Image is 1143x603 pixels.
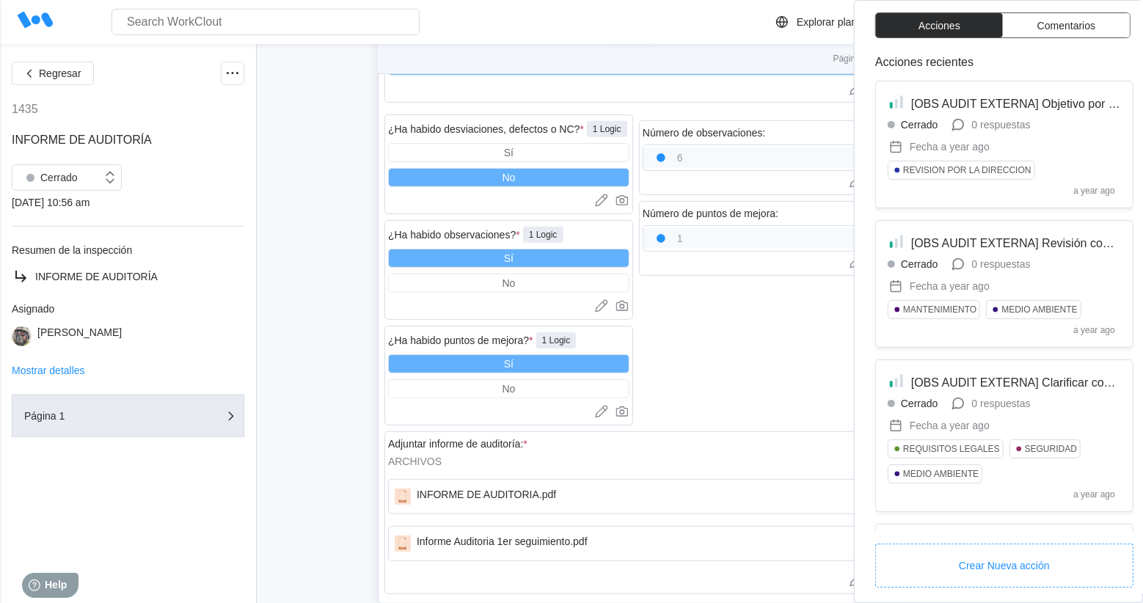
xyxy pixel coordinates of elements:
[643,127,765,139] div: Número de observaciones:
[12,268,244,285] a: INFORME DE AUDITORÍA
[24,411,171,421] div: Página 1
[39,68,81,78] span: Regresar
[523,227,563,243] div: 1 Logic
[903,444,1000,454] div: REQUISITOS LEGALES
[388,123,584,135] div: ¿Ha habido desviaciones, defectos o NC?
[903,469,979,479] div: MEDIO AMBIENTE
[388,335,533,346] div: ¿Ha habido puntos de mejora?
[831,54,868,64] div: Página 1
[1073,325,1115,335] div: a year ago
[875,220,1133,348] a: [OBS AUDIT EXTERNA] Revisión control anual de fugas gases refrigerantesCerrado0 respuestasFecha a...
[12,62,94,85] button: Regresar
[35,271,158,282] span: INFORME DE AUDITORÍA
[773,13,925,31] a: Explorar plantillas
[875,56,1133,69] div: Acciones recientes
[875,359,1133,512] a: [OBS AUDIT EXTERNA] Clarificar con STENCO control legionelaCerrado0 respuestasFecha a year agoREQ...
[972,258,1031,270] div: 0 respuestas
[12,197,244,208] div: [DATE] 10:56 am
[12,134,152,146] span: INFORME DE AUDITORÍA
[1037,21,1095,31] span: Comentarios
[12,395,244,437] button: Página 1
[12,303,244,315] div: Asignado
[12,103,38,116] div: 1435
[919,21,960,31] span: Acciones
[910,280,990,292] div: Fecha a year ago
[112,9,420,35] input: Search WorkClout
[901,119,938,131] div: Cerrado
[388,229,520,241] div: ¿Ha habido observaciones?
[910,141,990,153] div: Fecha a year ago
[417,489,556,505] div: INFORME DE AUDITORIA.pdf
[503,172,516,183] div: No
[587,121,627,137] div: 1 Logic
[503,277,516,289] div: No
[503,383,516,395] div: No
[903,165,1031,175] div: REVISION POR LA DIRECCION
[875,544,1133,588] button: Crear Nueva acción
[875,81,1133,208] a: [OBS AUDIT EXTERNA] Objetivo por actualizar en revisión por dirección 2023Cerrado0 respuestasFech...
[972,398,1031,409] div: 0 respuestas
[797,16,878,28] div: Explorar plantillas
[12,244,244,256] div: Resumen de la inspección
[1073,186,1115,196] div: a year ago
[901,258,938,270] div: Cerrado
[37,326,122,346] div: [PERSON_NAME]
[388,456,884,467] div: Archivos
[12,365,85,376] button: Mostrar detalles
[388,438,527,450] div: Adjuntar informe de auditoría:
[876,13,1003,37] button: Acciones
[417,536,588,552] div: Informe Auditoria 1er seguimiento.pdf
[504,252,514,264] div: Sí
[910,420,990,431] div: Fecha a year ago
[643,208,778,219] div: Número de puntos de mejora:
[1025,444,1077,454] div: SEGURIDAD
[20,167,78,188] div: Cerrado
[12,326,32,346] img: 2f847459-28ef-4a61-85e4-954d408df519.jpg
[901,398,938,409] div: Cerrado
[903,304,976,315] div: MANTENIMIENTO
[504,147,514,158] div: Sí
[1003,13,1130,37] button: Comentarios
[1001,304,1077,315] div: MEDIO AMBIENTE
[504,358,514,370] div: Sí
[959,560,1050,571] span: Crear Nueva acción
[972,119,1031,131] div: 0 respuestas
[1073,489,1115,500] div: a year ago
[536,332,577,348] div: 1 Logic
